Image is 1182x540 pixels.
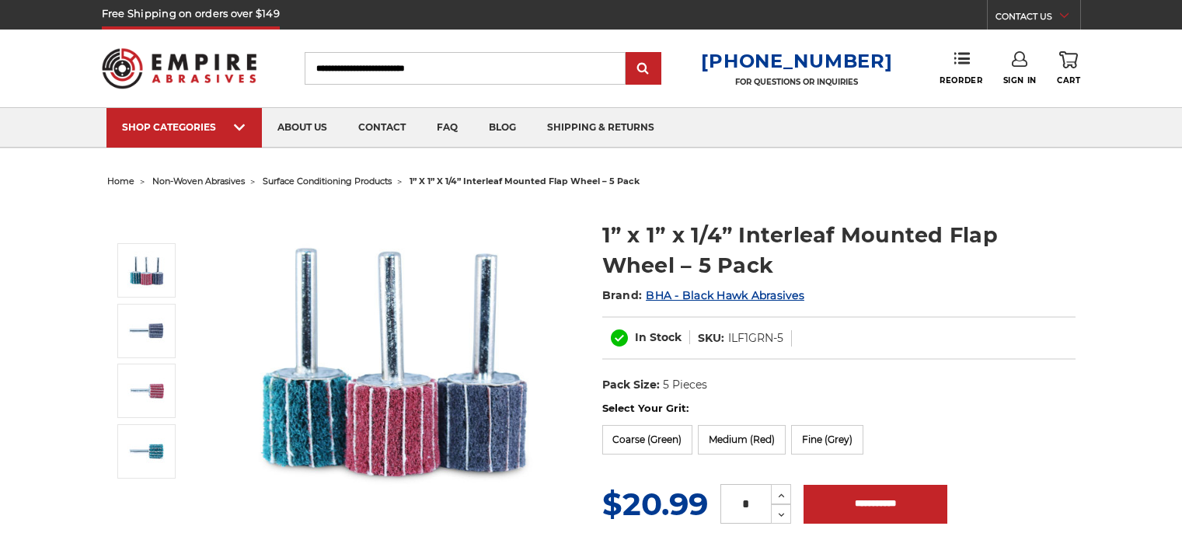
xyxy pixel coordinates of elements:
[602,220,1076,280] h1: 1” x 1” x 1/4” Interleaf Mounted Flap Wheel – 5 Pack
[102,38,257,99] img: Empire Abrasives
[122,121,246,133] div: SHOP CATEGORIES
[646,288,804,302] a: BHA - Black Hawk Abrasives
[263,176,392,186] a: surface conditioning products
[602,401,1076,416] label: Select Your Grit:
[240,204,551,514] img: 1” x 1” x 1/4” Interleaf Mounted Flap Wheel – 5 Pack
[421,108,473,148] a: faq
[107,176,134,186] a: home
[635,330,682,344] span: In Stock
[701,50,892,72] a: [PHONE_NUMBER]
[127,432,166,471] img: 1” x 1” x 1/4” Interleaf Mounted Flap Wheel – 5 Pack
[127,312,166,350] img: 1” x 1” x 1/4” Interleaf Mounted Flap Wheel – 5 Pack
[410,176,640,186] span: 1” x 1” x 1/4” interleaf mounted flap wheel – 5 pack
[728,330,783,347] dd: ILF1GRN-5
[532,108,670,148] a: shipping & returns
[127,371,166,410] img: 1” x 1” x 1/4” Interleaf Mounted Flap Wheel – 5 Pack
[127,251,166,290] img: 1” x 1” x 1/4” Interleaf Mounted Flap Wheel – 5 Pack
[602,288,643,302] span: Brand:
[152,176,245,186] a: non-woven abrasives
[1003,75,1037,85] span: Sign In
[698,330,724,347] dt: SKU:
[343,108,421,148] a: contact
[602,485,708,523] span: $20.99
[262,108,343,148] a: about us
[602,377,660,393] dt: Pack Size:
[701,77,892,87] p: FOR QUESTIONS OR INQUIRIES
[940,75,982,85] span: Reorder
[1057,51,1080,85] a: Cart
[473,108,532,148] a: blog
[663,377,707,393] dd: 5 Pieces
[628,54,659,85] input: Submit
[940,51,982,85] a: Reorder
[1057,75,1080,85] span: Cart
[995,8,1080,30] a: CONTACT US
